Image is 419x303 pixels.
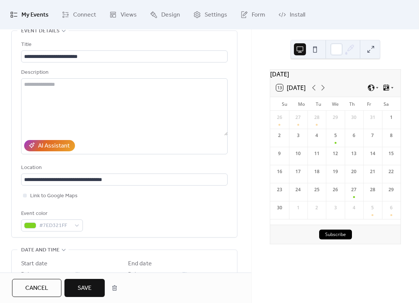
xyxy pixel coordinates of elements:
div: 4 [313,132,320,139]
span: Link to Google Maps [30,192,78,201]
span: Date [128,270,139,279]
div: 5 [369,204,376,211]
a: Design [144,3,186,26]
span: Design [161,9,180,21]
div: 13 [350,150,357,157]
span: #7ED321FF [39,221,71,230]
div: 2 [276,132,283,139]
span: Install [290,9,305,21]
div: 12 [332,150,339,157]
div: 30 [276,204,283,211]
span: Time [182,270,194,279]
div: 3 [295,132,301,139]
span: Save [78,284,92,293]
span: Date [21,270,32,279]
div: 16 [276,168,283,175]
div: 15 [388,150,395,157]
span: Event details [21,27,60,36]
div: 1 [388,114,395,121]
div: Th [344,97,361,111]
div: 4 [350,204,357,211]
div: Fr [361,97,378,111]
button: Cancel [12,279,61,297]
div: 5 [332,132,339,139]
div: 29 [332,114,339,121]
a: Connect [56,3,102,26]
div: 3 [332,204,339,211]
div: 28 [313,114,320,121]
div: 14 [369,150,376,157]
div: Location [21,163,226,172]
div: Tu [310,97,327,111]
div: 22 [388,168,395,175]
div: 2 [313,204,320,211]
div: 10 [295,150,301,157]
div: 28 [369,186,376,193]
div: 20 [350,168,357,175]
div: 31 [369,114,376,121]
div: We [327,97,344,111]
div: 6 [350,132,357,139]
div: End date [128,259,152,268]
button: Subscribe [319,230,352,239]
div: 25 [313,186,320,193]
div: 24 [295,186,301,193]
div: Sa [378,97,395,111]
div: 8 [388,132,395,139]
div: 23 [276,186,283,193]
div: Description [21,68,226,77]
div: Su [276,97,293,111]
div: 7 [369,132,376,139]
div: Mo [293,97,310,111]
div: 1 [295,204,301,211]
button: AI Assistant [24,140,75,151]
button: Save [64,279,105,297]
div: 9 [276,150,283,157]
span: Cancel [25,284,48,293]
div: Start date [21,259,47,268]
div: 26 [276,114,283,121]
div: Title [21,40,226,49]
a: Views [104,3,142,26]
div: 6 [388,204,395,211]
div: 26 [332,186,339,193]
div: [DATE] [270,70,401,79]
span: Settings [205,9,227,21]
span: Views [121,9,137,21]
a: Form [235,3,271,26]
div: AI Assistant [38,142,70,151]
span: Date and time [21,246,60,255]
div: 21 [369,168,376,175]
div: 30 [350,114,357,121]
span: Time [75,270,87,279]
div: 17 [295,168,301,175]
span: My Events [21,9,49,21]
a: Install [273,3,311,26]
a: My Events [5,3,54,26]
span: Connect [73,9,96,21]
div: 29 [388,186,395,193]
div: 27 [295,114,301,121]
a: Settings [188,3,233,26]
div: 27 [350,186,357,193]
div: 18 [313,168,320,175]
div: 11 [313,150,320,157]
div: Event color [21,209,81,218]
span: Form [252,9,265,21]
div: 19 [332,168,339,175]
button: 13[DATE] [274,82,308,93]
